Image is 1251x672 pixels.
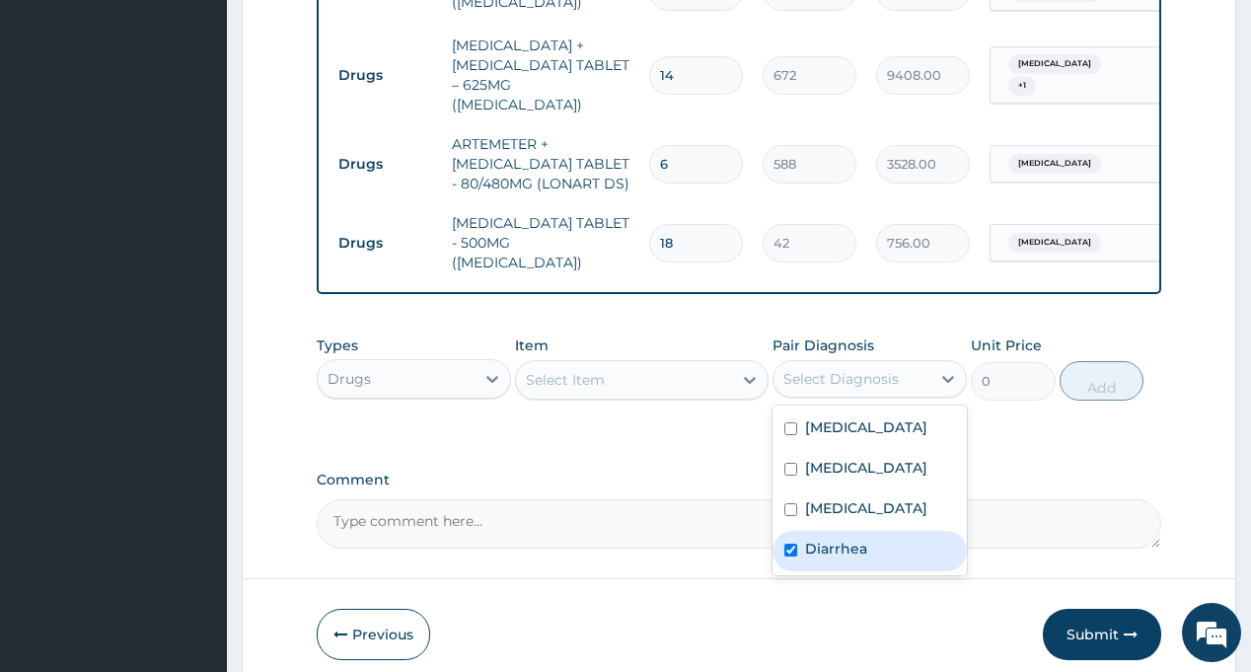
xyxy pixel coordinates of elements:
[783,369,899,389] div: Select Diagnosis
[515,336,549,355] label: Item
[1060,361,1144,401] button: Add
[317,609,430,660] button: Previous
[317,472,1160,488] label: Comment
[1008,154,1101,174] span: [MEDICAL_DATA]
[1008,233,1101,253] span: [MEDICAL_DATA]
[971,336,1042,355] label: Unit Price
[114,207,272,407] span: We're online!
[1008,54,1101,74] span: [MEDICAL_DATA]
[10,456,376,525] textarea: Type your message and hit 'Enter'
[329,146,442,183] td: Drugs
[324,10,371,57] div: Minimize live chat window
[805,498,927,518] label: [MEDICAL_DATA]
[805,539,867,559] label: Diarrhea
[442,124,639,203] td: ARTEMETER + [MEDICAL_DATA] TABLET - 80/480MG (LONART DS)
[103,111,331,136] div: Chat with us now
[805,417,927,437] label: [MEDICAL_DATA]
[805,458,927,478] label: [MEDICAL_DATA]
[1043,609,1161,660] button: Submit
[773,336,874,355] label: Pair Diagnosis
[328,369,371,389] div: Drugs
[442,203,639,282] td: [MEDICAL_DATA] TABLET - 500MG ([MEDICAL_DATA])
[526,370,605,390] div: Select Item
[329,57,442,94] td: Drugs
[37,99,80,148] img: d_794563401_company_1708531726252_794563401
[1008,76,1036,96] span: + 1
[317,337,358,354] label: Types
[442,26,639,124] td: [MEDICAL_DATA] + [MEDICAL_DATA] TABLET – 625MG ([MEDICAL_DATA])
[329,225,442,261] td: Drugs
